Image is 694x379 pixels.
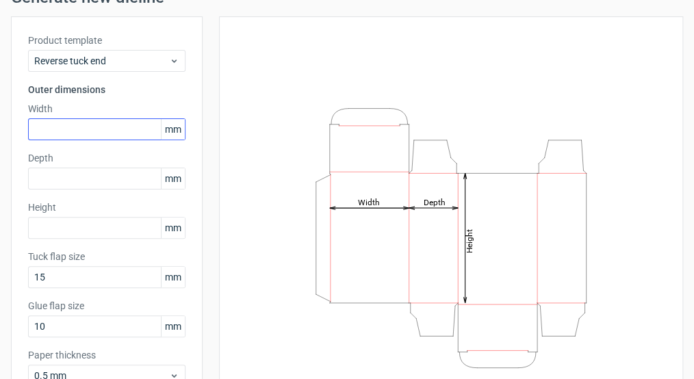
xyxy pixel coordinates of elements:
label: Glue flap size [28,299,185,313]
tspan: Depth [424,197,446,207]
span: mm [161,119,185,140]
label: Paper thickness [28,348,185,362]
tspan: Height [465,228,474,252]
span: mm [161,218,185,238]
label: Height [28,200,185,214]
span: mm [161,267,185,287]
span: mm [161,168,185,189]
label: Width [28,102,185,116]
label: Product template [28,34,185,47]
span: mm [161,316,185,337]
h3: Outer dimensions [28,83,185,96]
label: Tuck flap size [28,250,185,263]
span: Reverse tuck end [34,54,169,68]
label: Depth [28,151,185,165]
tspan: Width [358,197,380,207]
